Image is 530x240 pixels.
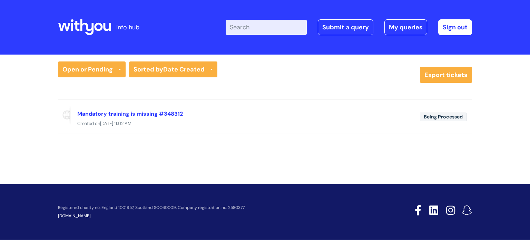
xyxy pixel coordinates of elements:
input: Search [226,20,307,35]
span: [DATE] 11:02 AM [100,121,131,126]
a: Sign out [438,19,472,35]
div: | - [226,19,472,35]
a: My queries [384,19,427,35]
p: Registered charity no. England 1001957, Scotland SCO40009. Company registration no. 2580377 [58,205,366,210]
p: info hub [116,22,139,33]
a: Submit a query [318,19,373,35]
b: Date Created [163,65,205,74]
div: Created on [58,119,472,128]
span: Being Processed [420,113,467,121]
a: [DOMAIN_NAME] [58,213,91,219]
a: Open or Pending [58,61,126,77]
span: Reported via portal [58,106,70,125]
a: Sorted byDate Created [129,61,217,77]
a: Mandatory training is missing #348312 [77,110,183,117]
a: Export tickets [420,67,472,83]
